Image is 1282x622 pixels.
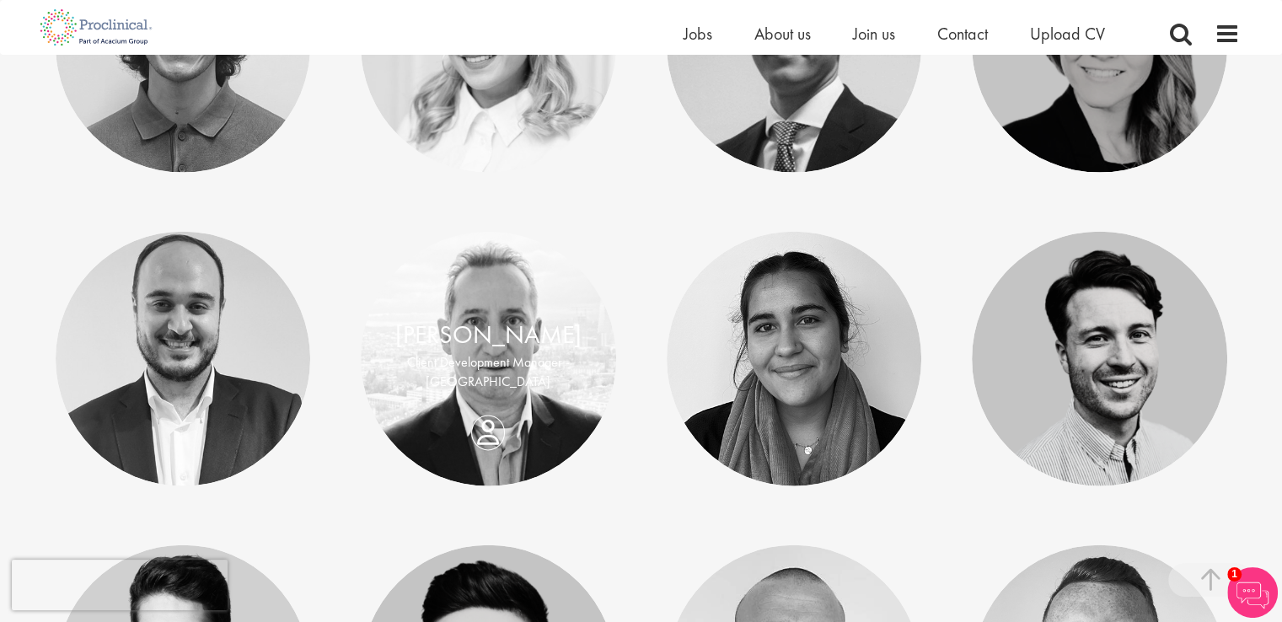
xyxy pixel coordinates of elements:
a: Join us [853,23,895,45]
a: About us [754,23,811,45]
iframe: reCAPTCHA [12,560,228,610]
a: Jobs [684,23,712,45]
a: Upload CV [1030,23,1105,45]
img: Chatbot [1227,567,1278,618]
a: [PERSON_NAME] [395,319,582,351]
a: Contact [937,23,988,45]
p: Client Development Manager - [GEOGRAPHIC_DATA] [378,353,599,392]
span: 1 [1227,567,1242,582]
